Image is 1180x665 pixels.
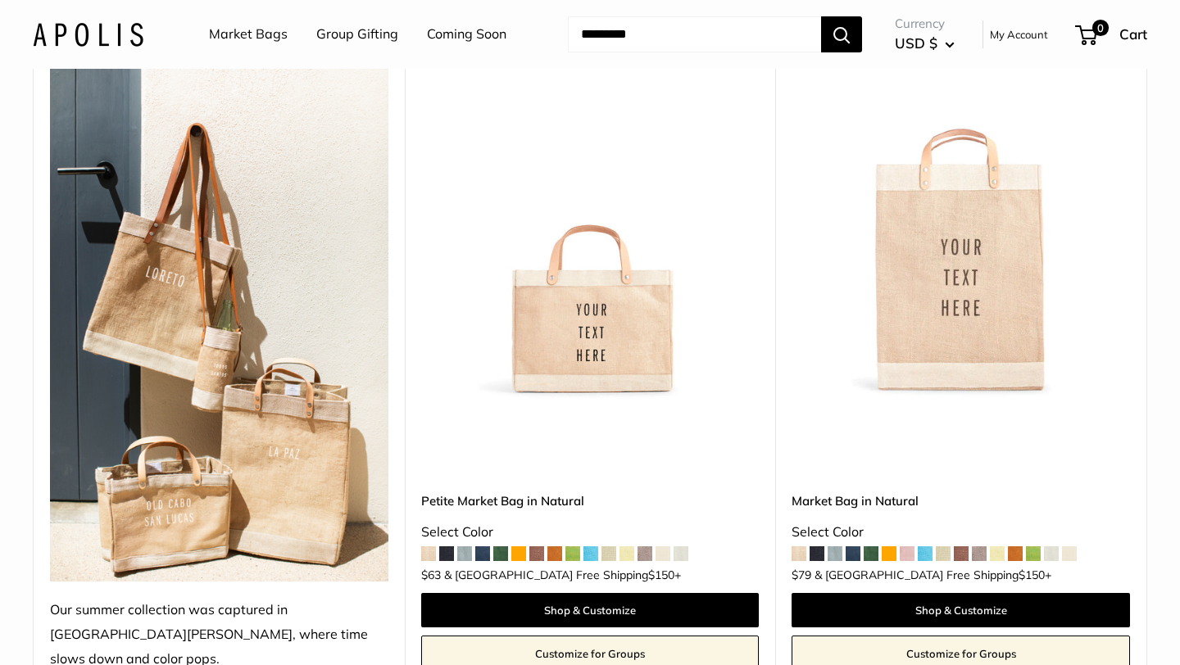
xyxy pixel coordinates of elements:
[1077,21,1147,47] a: 0 Cart
[990,25,1048,44] a: My Account
[421,568,441,582] span: $63
[792,568,811,582] span: $79
[792,491,1130,510] a: Market Bag in Natural
[648,568,674,582] span: $150
[895,12,955,35] span: Currency
[792,593,1130,627] a: Shop & Customize
[421,520,760,545] div: Select Color
[421,61,760,400] a: Petite Market Bag in Naturaldescription_Effortless style that elevates every moment
[33,22,143,46] img: Apolis
[209,22,288,47] a: Market Bags
[421,491,760,510] a: Petite Market Bag in Natural
[1119,25,1147,43] span: Cart
[427,22,506,47] a: Coming Soon
[1092,20,1109,36] span: 0
[792,520,1130,545] div: Select Color
[1019,568,1045,582] span: $150
[50,61,388,581] img: Our summer collection was captured in Todos Santos, where time slows down and color pops.
[792,61,1130,400] img: Market Bag in Natural
[895,30,955,57] button: USD $
[792,61,1130,400] a: Market Bag in NaturalMarket Bag in Natural
[821,16,862,52] button: Search
[316,22,398,47] a: Group Gifting
[421,61,760,400] img: Petite Market Bag in Natural
[444,569,681,581] span: & [GEOGRAPHIC_DATA] Free Shipping +
[568,16,821,52] input: Search...
[421,593,760,627] a: Shop & Customize
[895,34,937,52] span: USD $
[815,569,1051,581] span: & [GEOGRAPHIC_DATA] Free Shipping +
